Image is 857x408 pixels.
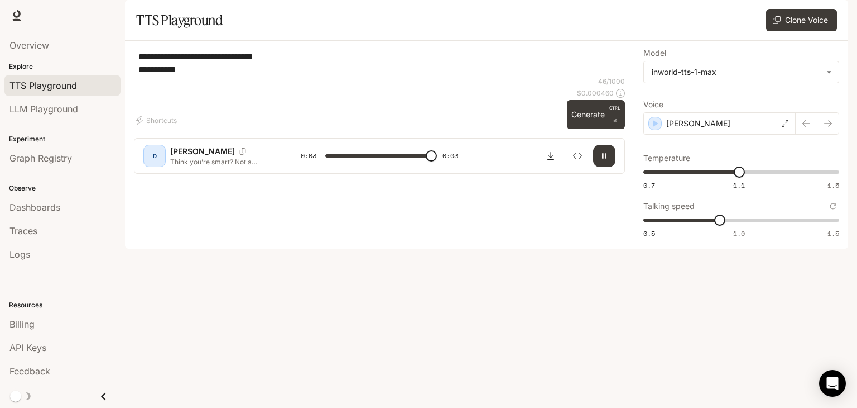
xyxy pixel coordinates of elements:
p: ⏎ [609,105,620,125]
div: inworld-tts-1-max [644,61,839,83]
button: GenerateCTRL +⏎ [567,100,625,129]
p: Model [643,49,666,57]
span: 1.1 [733,181,745,190]
p: 46 / 1000 [598,77,625,86]
div: inworld-tts-1-max [652,67,821,78]
button: Shortcuts [134,111,181,129]
button: Download audio [540,145,562,167]
p: Think you’re smart? Not a chance!” OK LETS SEE [170,157,274,167]
div: D [146,147,163,165]
h1: TTS Playground [136,9,223,31]
p: $ 0.000460 [577,88,614,98]
button: Reset to default [827,200,839,212]
button: Copy Voice ID [235,148,251,155]
p: Talking speed [643,202,695,210]
span: 1.5 [827,229,839,238]
p: [PERSON_NAME] [170,146,235,157]
p: Voice [643,101,663,108]
span: 0.7 [643,181,655,190]
span: 1.5 [827,181,839,190]
span: 0.5 [643,229,655,238]
span: 0:03 [442,150,458,162]
button: Clone Voice [766,9,837,31]
div: Open Intercom Messenger [819,370,846,397]
button: Inspect [566,145,589,167]
span: 0:03 [301,150,316,162]
p: CTRL + [609,105,620,118]
p: Temperature [643,154,690,162]
span: 1.0 [733,229,745,238]
p: [PERSON_NAME] [666,118,730,129]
